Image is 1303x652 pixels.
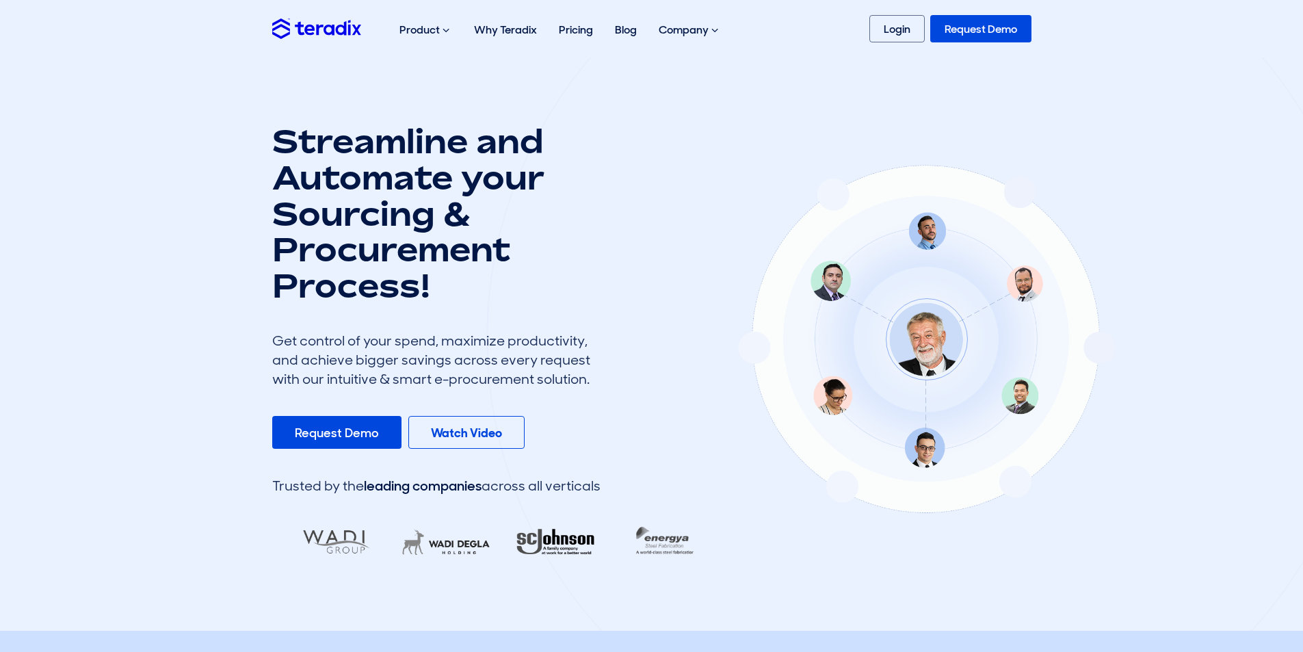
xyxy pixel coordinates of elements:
[272,331,601,389] div: Get control of your spend, maximize productivity, and achieve bigger savings across every request...
[604,8,648,51] a: Blog
[272,416,402,449] a: Request Demo
[930,15,1031,42] a: Request Demo
[500,520,611,564] img: RA
[272,18,361,38] img: Teradix logo
[272,476,601,495] div: Trusted by the across all verticals
[431,425,502,441] b: Watch Video
[463,8,548,51] a: Why Teradix
[389,8,463,52] div: Product
[391,520,501,564] img: LifeMakers
[548,8,604,51] a: Pricing
[272,123,601,304] h1: Streamline and Automate your Sourcing & Procurement Process!
[648,8,732,52] div: Company
[408,416,525,449] a: Watch Video
[869,15,925,42] a: Login
[364,477,482,495] span: leading companies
